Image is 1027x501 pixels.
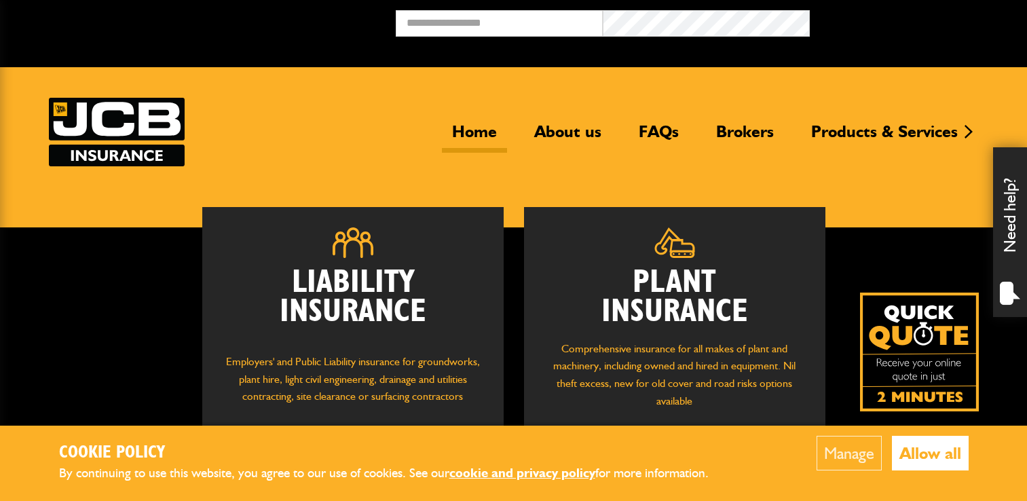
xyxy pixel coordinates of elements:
button: Allow all [892,436,969,470]
button: Manage [817,436,882,470]
a: About us [524,122,612,153]
button: Broker Login [810,10,1017,31]
a: Brokers [706,122,784,153]
p: By continuing to use this website, you agree to our use of cookies. See our for more information. [59,463,731,484]
a: Home [442,122,507,153]
a: JCB Insurance Services [49,98,185,166]
p: Comprehensive insurance for all makes of plant and machinery, including owned and hired in equipm... [544,340,805,409]
a: Products & Services [801,122,968,153]
a: FAQs [629,122,689,153]
h2: Liability Insurance [223,268,483,340]
a: Get your insurance quote isn just 2-minutes [860,293,979,411]
img: Quick Quote [860,293,979,411]
img: JCB Insurance Services logo [49,98,185,166]
p: Employers' and Public Liability insurance for groundworks, plant hire, light civil engineering, d... [223,353,483,418]
a: cookie and privacy policy [449,465,595,481]
h2: Plant Insurance [544,268,805,327]
div: Need help? [993,147,1027,317]
h2: Cookie Policy [59,443,731,464]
